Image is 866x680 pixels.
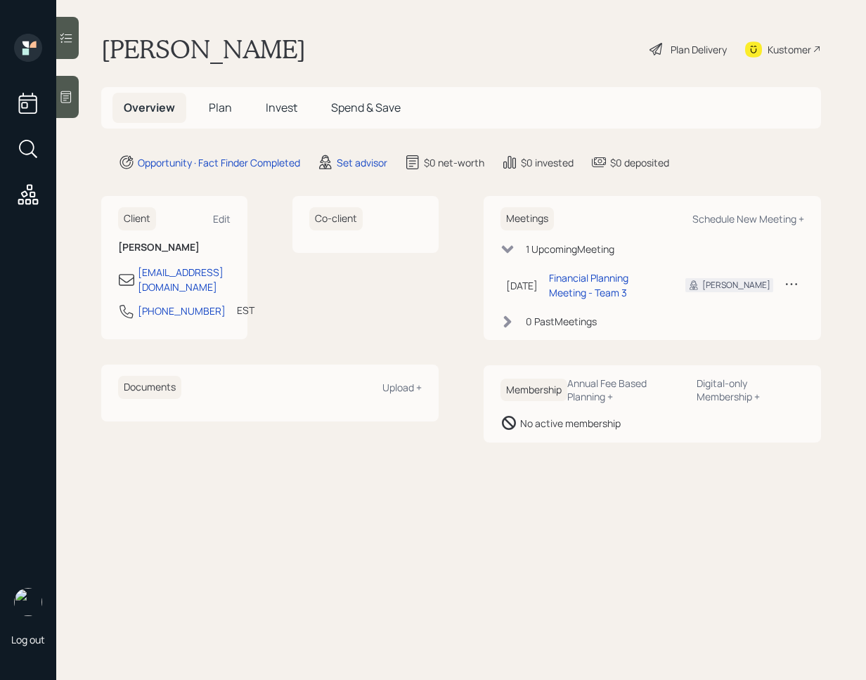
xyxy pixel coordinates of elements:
[549,270,663,300] div: Financial Planning Meeting - Team 3
[506,278,538,293] div: [DATE]
[138,303,226,318] div: [PHONE_NUMBER]
[697,377,804,403] div: Digital-only Membership +
[500,379,567,402] h6: Membership
[521,155,574,170] div: $0 invested
[213,212,231,225] div: Edit
[500,207,554,230] h6: Meetings
[266,100,297,115] span: Invest
[337,155,387,170] div: Set advisor
[671,42,727,57] div: Plan Delivery
[424,155,484,170] div: $0 net-worth
[331,100,401,115] span: Spend & Save
[101,34,306,65] h1: [PERSON_NAME]
[124,100,175,115] span: Overview
[237,303,254,318] div: EST
[209,100,232,115] span: Plan
[692,212,804,225] div: Schedule New Meeting +
[526,314,597,329] div: 0 Past Meeting s
[118,376,181,399] h6: Documents
[138,155,300,170] div: Opportunity · Fact Finder Completed
[610,155,669,170] div: $0 deposited
[11,633,45,646] div: Log out
[526,242,614,256] div: 1 Upcoming Meeting
[702,279,770,292] div: [PERSON_NAME]
[382,381,422,394] div: Upload +
[567,377,685,403] div: Annual Fee Based Planning +
[520,416,621,431] div: No active membership
[14,588,42,616] img: retirable_logo.png
[768,42,811,57] div: Kustomer
[118,207,156,230] h6: Client
[138,265,231,294] div: [EMAIL_ADDRESS][DOMAIN_NAME]
[118,242,231,254] h6: [PERSON_NAME]
[309,207,363,230] h6: Co-client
